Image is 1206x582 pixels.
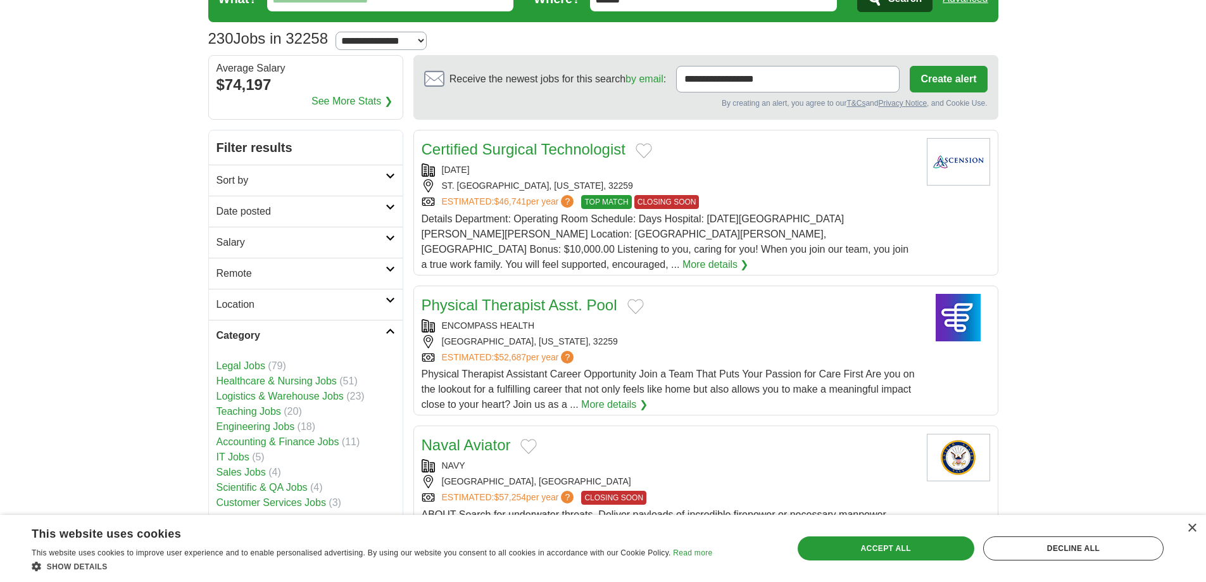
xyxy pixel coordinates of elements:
span: TOP MATCH [581,195,631,209]
a: Engineering Jobs [217,421,295,432]
img: Ascension logo [927,138,990,186]
a: Legal Jobs [217,360,265,371]
span: This website uses cookies to improve user experience and to enable personalised advertising. By u... [32,548,671,557]
span: CLOSING SOON [581,491,646,505]
button: Add to favorite jobs [627,299,644,314]
a: Scientific & QA Jobs [217,482,308,493]
a: IT Jobs [217,452,249,462]
a: Sales Jobs [217,467,266,478]
a: See More Stats ❯ [311,94,393,109]
h2: Location [217,297,386,312]
div: Close [1187,524,1197,533]
span: Physical Therapist Assistant Career Opportunity Join a Team That Puts Your Passion for Care First... [422,369,915,410]
a: Customer Services Jobs [217,497,326,508]
span: (3) [329,497,341,508]
span: (79) [268,360,286,371]
a: Logistics & Warehouse Jobs [217,391,344,402]
a: by email [625,73,663,84]
span: ABOUT Search for underwater threats. Deliver payloads of incredible firepower or necessary manpow... [422,509,911,550]
h1: Jobs in 32258 [208,30,329,47]
a: ENCOMPASS HEALTH [442,320,535,331]
a: Naval Aviator [422,436,511,453]
span: Details Department: Operating Room Schedule: Days Hospital: [DATE][GEOGRAPHIC_DATA][PERSON_NAME][... [422,213,909,270]
a: [DATE] [442,165,470,175]
a: ESTIMATED:$52,687per year? [442,351,577,364]
a: Read more, opens a new window [673,548,712,557]
span: (4) [310,482,323,493]
span: (4) [268,467,281,478]
span: Receive the newest jobs for this search : [449,72,666,87]
div: Accept all [798,536,974,560]
span: (23) [346,391,364,402]
span: Show details [47,562,108,571]
h2: Date posted [217,204,386,219]
a: Salary [209,227,403,258]
a: Privacy Notice [878,99,927,108]
span: ? [561,195,574,208]
a: More details ❯ [581,397,648,412]
span: (20) [284,406,301,417]
span: $52,687 [494,352,526,362]
button: Create alert [910,66,987,92]
div: ST. [GEOGRAPHIC_DATA], [US_STATE], 32259 [422,179,917,193]
a: Healthcare & Nursing Jobs [217,376,337,386]
a: Location [209,289,403,320]
button: Add to favorite jobs [636,143,652,158]
span: ? [561,351,574,364]
a: T&Cs [846,99,865,108]
a: Accounting & Finance Jobs [217,436,339,447]
span: (18) [298,421,315,432]
h2: Sort by [217,173,386,188]
div: [GEOGRAPHIC_DATA], [US_STATE], 32259 [422,335,917,348]
span: (11) [342,436,360,447]
h2: Category [217,328,386,343]
button: Add to favorite jobs [520,439,537,454]
span: (51) [339,376,357,386]
div: Show details [32,560,712,573]
a: NAVY [442,460,465,471]
a: Teaching Jobs [217,406,281,417]
span: 230 [208,27,234,50]
a: Category [209,320,403,351]
a: Physical Therapist Asst. Pool [422,296,617,313]
h2: Filter results [209,130,403,165]
a: ESTIMATED:$46,741per year? [442,195,577,209]
a: Date posted [209,196,403,227]
img: U.S. Navy logo [927,434,990,481]
div: By creating an alert, you agree to our and , and Cookie Use. [424,98,988,109]
div: $74,197 [217,73,395,96]
h2: Remote [217,266,386,281]
h2: Salary [217,235,386,250]
a: Certified Surgical Technologist [422,141,625,158]
div: This website uses cookies [32,522,681,541]
div: Average Salary [217,63,395,73]
a: Remote [209,258,403,289]
img: Encompass Health logo [927,294,990,341]
span: ? [561,491,574,503]
span: $46,741 [494,196,526,206]
span: CLOSING SOON [634,195,700,209]
a: Sort by [209,165,403,196]
div: [GEOGRAPHIC_DATA], [GEOGRAPHIC_DATA] [422,475,917,488]
a: More details ❯ [682,257,749,272]
span: $57,254 [494,492,526,502]
div: Decline all [983,536,1164,560]
span: (5) [252,452,265,462]
a: ESTIMATED:$57,254per year? [442,491,577,505]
